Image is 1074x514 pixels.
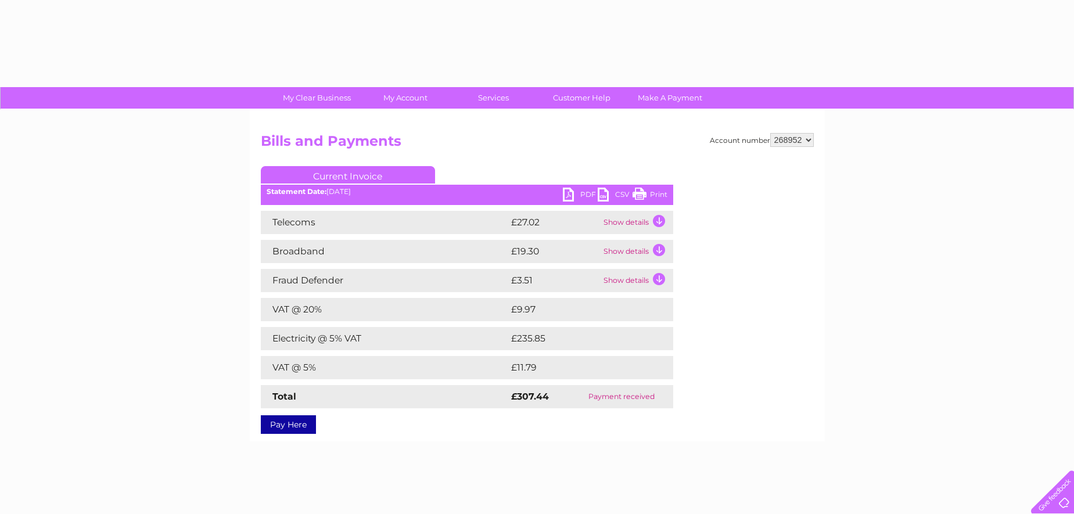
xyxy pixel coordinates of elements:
[261,298,508,321] td: VAT @ 20%
[261,327,508,350] td: Electricity @ 5% VAT
[508,327,652,350] td: £235.85
[508,298,646,321] td: £9.97
[622,87,718,109] a: Make A Payment
[269,87,365,109] a: My Clear Business
[534,87,630,109] a: Customer Help
[511,391,549,402] strong: £307.44
[272,391,296,402] strong: Total
[261,415,316,434] a: Pay Here
[601,269,673,292] td: Show details
[710,133,814,147] div: Account number
[563,188,598,204] a: PDF
[570,385,673,408] td: Payment received
[357,87,453,109] a: My Account
[508,269,601,292] td: £3.51
[446,87,541,109] a: Services
[261,188,673,196] div: [DATE]
[508,240,601,263] td: £19.30
[633,188,667,204] a: Print
[598,188,633,204] a: CSV
[508,356,648,379] td: £11.79
[261,240,508,263] td: Broadband
[261,166,435,184] a: Current Invoice
[601,211,673,234] td: Show details
[601,240,673,263] td: Show details
[508,211,601,234] td: £27.02
[261,356,508,379] td: VAT @ 5%
[261,269,508,292] td: Fraud Defender
[267,187,326,196] b: Statement Date:
[261,211,508,234] td: Telecoms
[261,133,814,155] h2: Bills and Payments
